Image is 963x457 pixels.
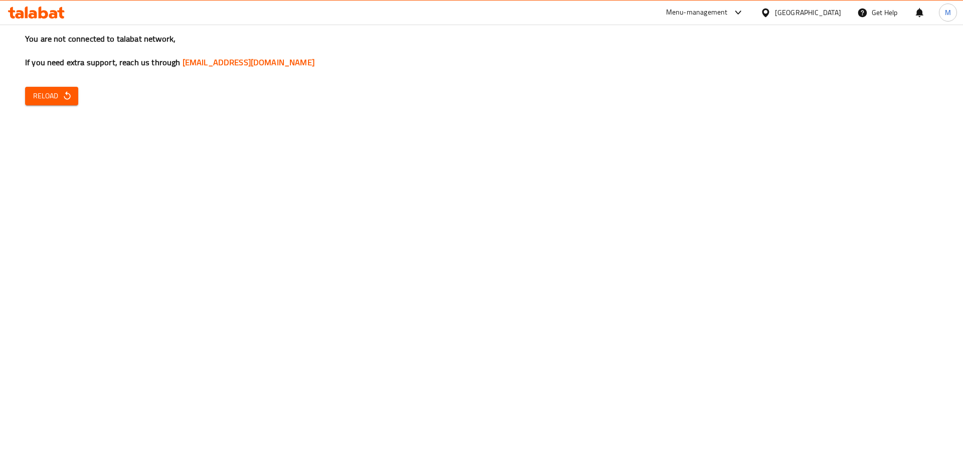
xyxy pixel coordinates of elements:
h3: You are not connected to talabat network, If you need extra support, reach us through [25,33,938,68]
span: M [945,7,951,18]
a: [EMAIL_ADDRESS][DOMAIN_NAME] [183,55,314,70]
span: Reload [33,90,70,102]
button: Reload [25,87,78,105]
div: [GEOGRAPHIC_DATA] [775,7,841,18]
div: Menu-management [666,7,728,19]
